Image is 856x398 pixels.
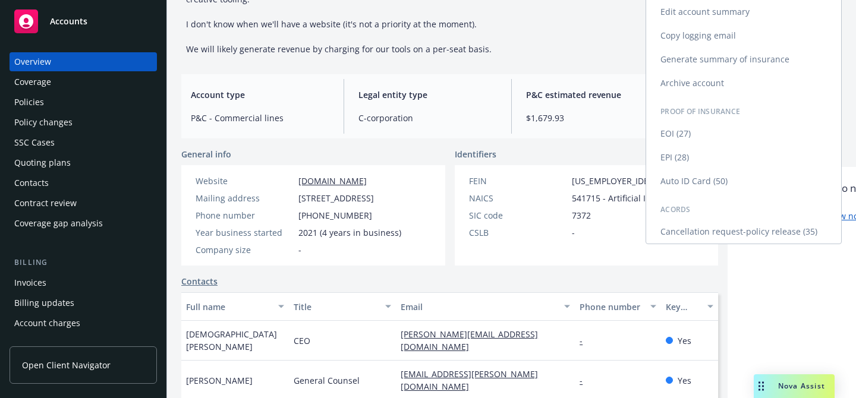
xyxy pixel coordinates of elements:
div: SSC Cases [14,133,55,152]
a: Contacts [10,173,157,192]
span: Legal entity type [358,89,497,101]
div: CSLB [469,226,567,239]
a: Accounts [10,5,157,38]
span: Accounts [50,17,87,26]
div: Year business started [196,226,294,239]
div: Email [401,301,557,313]
span: Nova Assist [778,381,825,391]
div: Account charges [14,314,80,333]
div: Coverage [14,72,51,91]
a: Auto ID Card (50) [646,169,841,193]
span: General info [181,148,231,160]
span: [DEMOGRAPHIC_DATA][PERSON_NAME] [186,328,284,353]
span: C-corporation [358,112,497,124]
span: - [572,226,575,239]
a: Billing updates [10,293,157,312]
div: Company size [196,244,294,256]
span: Identifiers [455,148,496,160]
div: Website [196,175,294,187]
a: Coverage [10,72,157,91]
button: Key contact [661,292,718,321]
div: Installment plans [14,334,84,353]
a: Policies [10,93,157,112]
div: Contacts [14,173,49,192]
a: [DOMAIN_NAME] [298,175,367,187]
div: Billing [10,257,157,269]
div: Invoices [14,273,46,292]
a: Policy changes [10,113,157,132]
div: Full name [186,301,271,313]
div: Key contact [666,301,700,313]
button: Phone number [575,292,660,321]
button: Title [289,292,396,321]
a: Coverage gap analysis [10,214,157,233]
button: Full name [181,292,289,321]
div: Quoting plans [14,153,71,172]
div: Contract review [14,194,77,213]
span: General Counsel [294,374,360,387]
a: Account charges [10,314,157,333]
a: Generate summary of insurance [646,48,841,71]
span: [STREET_ADDRESS] [298,192,374,204]
span: 2021 (4 years in business) [298,226,401,239]
span: Proof of Insurance [660,106,740,116]
div: Title [294,301,379,313]
a: - [580,375,592,386]
span: P&C estimated revenue [526,89,665,101]
div: NAICS [469,192,567,204]
span: [PHONE_NUMBER] [298,209,372,222]
span: [PERSON_NAME] [186,374,253,387]
div: Mailing address [196,192,294,204]
span: 541715 - Artificial Intelligence [572,192,690,204]
div: FEIN [469,175,567,187]
a: EPI (28) [646,146,841,169]
div: SIC code [469,209,567,222]
a: [PERSON_NAME][EMAIL_ADDRESS][DOMAIN_NAME] [401,328,538,352]
span: Open Client Navigator [22,359,111,371]
button: Email [396,292,575,321]
span: 7372 [572,209,591,222]
div: Policies [14,93,44,112]
button: Nova Assist [754,374,835,398]
span: - [298,244,301,256]
a: Archive account [646,71,841,95]
a: Overview [10,52,157,71]
div: Phone number [196,209,294,222]
span: Account type [191,89,329,101]
div: Drag to move [754,374,769,398]
a: Quoting plans [10,153,157,172]
div: Policy changes [14,113,73,132]
a: [EMAIL_ADDRESS][PERSON_NAME][DOMAIN_NAME] [401,368,538,392]
a: Installment plans [10,334,157,353]
span: Acords [660,204,691,214]
a: - [580,335,592,346]
span: CEO [294,334,310,347]
span: P&C - Commercial lines [191,112,329,124]
span: Yes [678,374,691,387]
a: Copy logging email [646,24,841,48]
span: [US_EMPLOYER_IDENTIFICATION_NUMBER] [572,175,742,187]
div: Overview [14,52,51,71]
div: Phone number [580,301,643,313]
span: Yes [678,334,691,347]
span: $1,679.93 [526,112,665,124]
a: Invoices [10,273,157,292]
a: SSC Cases [10,133,157,152]
a: Cancellation request-policy release (35) [646,220,841,244]
div: Coverage gap analysis [14,214,103,233]
a: Contract review [10,194,157,213]
a: EOI (27) [646,122,841,146]
a: Contacts [181,275,218,288]
div: Billing updates [14,293,74,312]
